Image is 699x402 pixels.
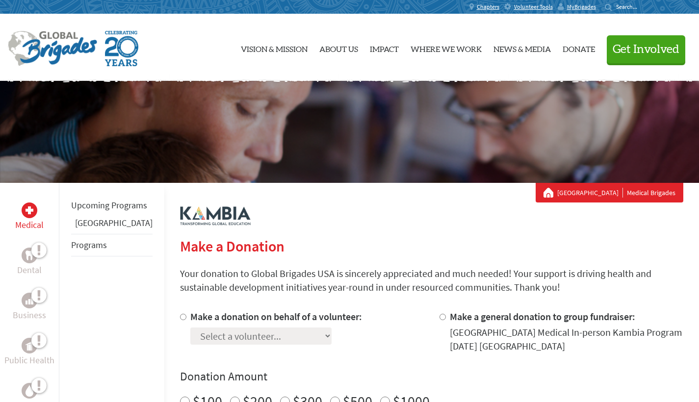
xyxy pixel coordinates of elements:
[370,22,399,73] a: Impact
[557,188,623,198] a: [GEOGRAPHIC_DATA]
[544,188,675,198] div: Medical Brigades
[613,44,679,55] span: Get Involved
[450,326,683,353] div: [GEOGRAPHIC_DATA] Medical In-person Kambia Program [DATE] [GEOGRAPHIC_DATA]
[13,308,46,322] p: Business
[607,35,685,63] button: Get Involved
[241,22,308,73] a: Vision & Mission
[22,383,37,399] div: Water
[411,22,482,73] a: Where We Work
[26,385,33,396] img: Water
[22,248,37,263] div: Dental
[22,338,37,353] div: Public Health
[190,310,362,323] label: Make a donation on behalf of a volunteer:
[514,3,553,11] span: Volunteer Tools
[450,310,635,323] label: Make a general donation to group fundraiser:
[180,206,251,226] img: logo-kambia.png
[493,22,551,73] a: News & Media
[75,217,153,228] a: [GEOGRAPHIC_DATA]
[180,267,683,294] p: Your donation to Global Brigades USA is sincerely appreciated and much needed! Your support is dr...
[563,22,595,73] a: Donate
[26,341,33,351] img: Public Health
[567,3,596,11] span: MyBrigades
[15,218,44,232] p: Medical
[8,31,97,66] img: Global Brigades Logo
[22,293,37,308] div: Business
[17,248,42,277] a: DentalDental
[22,202,37,218] div: Medical
[71,200,147,211] a: Upcoming Programs
[71,195,153,216] li: Upcoming Programs
[71,216,153,234] li: Belize
[105,31,138,66] img: Global Brigades Celebrating 20 Years
[477,3,499,11] span: Chapters
[15,202,44,232] a: MedicalMedical
[616,3,644,10] input: Search...
[180,237,683,255] h2: Make a Donation
[4,353,54,367] p: Public Health
[26,206,33,214] img: Medical
[4,338,54,367] a: Public HealthPublic Health
[26,251,33,260] img: Dental
[17,263,42,277] p: Dental
[26,297,33,304] img: Business
[319,22,358,73] a: About Us
[13,293,46,322] a: BusinessBusiness
[71,239,107,251] a: Programs
[71,234,153,256] li: Programs
[180,369,683,384] h4: Donation Amount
